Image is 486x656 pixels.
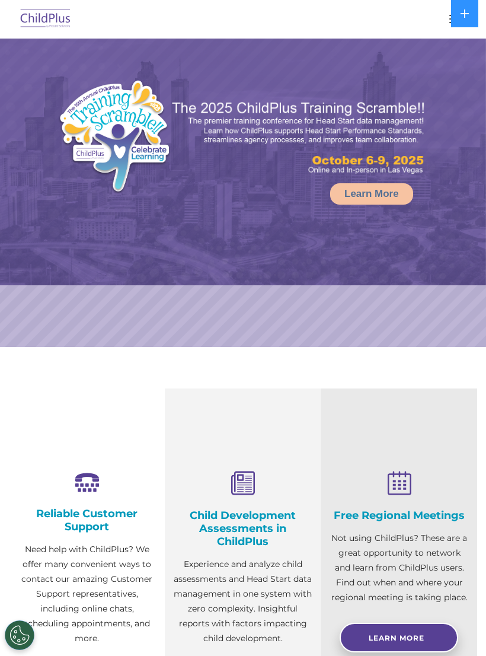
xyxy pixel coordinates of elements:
button: Cookies Settings [5,620,34,650]
span: Learn More [369,633,424,642]
p: Need help with ChildPlus? We offer many convenient ways to contact our amazing Customer Support r... [18,542,156,646]
a: Learn More [330,183,413,205]
a: Learn More [340,623,458,652]
h4: Free Regional Meetings [330,509,468,522]
h4: Child Development Assessments in ChildPlus [174,509,312,548]
img: ChildPlus by Procare Solutions [18,5,73,33]
p: Not using ChildPlus? These are a great opportunity to network and learn from ChildPlus users. Fin... [330,531,468,605]
p: Experience and analyze child assessments and Head Start data management in one system with zero c... [174,557,312,646]
h4: Reliable Customer Support [18,507,156,533]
